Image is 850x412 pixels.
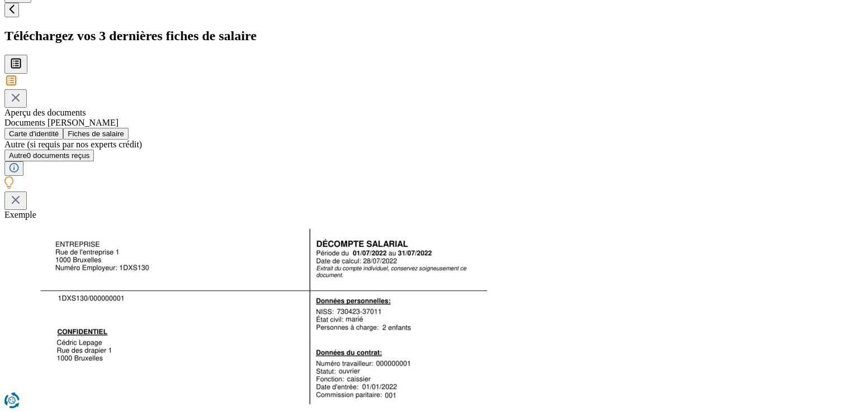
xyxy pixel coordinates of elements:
div: Documents [PERSON_NAME] [4,118,846,128]
button: Close [4,89,27,108]
span: Carte d'identité [9,130,59,138]
span: Fiches de salaire [68,130,124,138]
span: 0 documents reçus [27,151,90,160]
div: Exemple [4,210,846,220]
h2: Téléchargez vos 3 dernières fiches de salaire [4,28,846,44]
div: Autre (si requis par nos experts crédit) [4,140,846,150]
span: Autre [9,151,27,160]
div: Aperçu des documents [4,108,846,118]
button: Close [4,191,27,210]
